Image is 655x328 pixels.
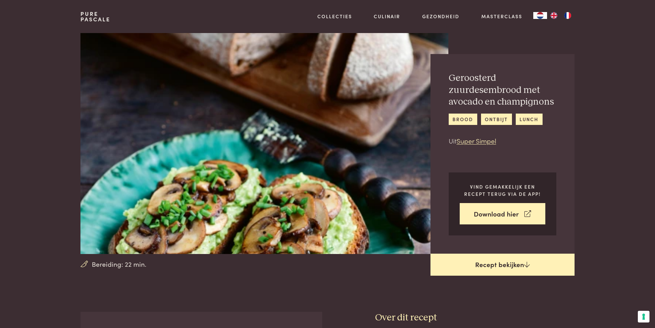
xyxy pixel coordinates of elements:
a: FR [561,12,575,19]
a: Gezondheid [422,13,459,20]
a: NL [533,12,547,19]
a: Masterclass [481,13,522,20]
img: Geroosterd zuurdesembrood met avocado en champignons [80,33,448,254]
a: EN [547,12,561,19]
aside: Language selected: Nederlands [533,12,575,19]
a: lunch [516,114,543,125]
p: Vind gemakkelijk een recept terug via de app! [460,183,545,197]
a: PurePascale [80,11,110,22]
span: Bereiding: 22 min. [92,259,146,269]
a: Collecties [317,13,352,20]
a: Super Simpel [457,136,496,145]
p: Uit [449,136,556,146]
h3: Over dit recept [375,312,575,324]
h2: Geroosterd zuurdesembrood met avocado en champignons [449,72,556,108]
ul: Language list [547,12,575,19]
a: Recept bekijken [430,254,575,276]
div: Language [533,12,547,19]
a: brood [449,114,477,125]
a: Download hier [460,203,545,225]
a: ontbijt [481,114,512,125]
a: Culinair [374,13,400,20]
button: Uw voorkeuren voor toestemming voor trackingtechnologieën [638,311,649,322]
